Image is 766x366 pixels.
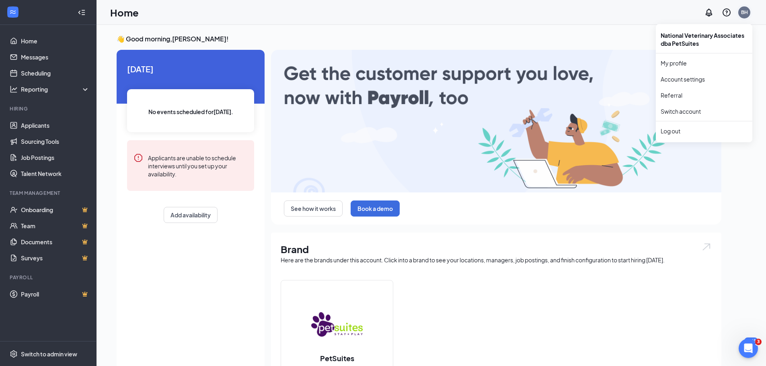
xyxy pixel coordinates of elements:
svg: Analysis [10,85,18,93]
svg: Settings [10,350,18,358]
div: National Veterinary Associates dba PetSuites [656,27,752,51]
span: [DATE] [127,63,254,75]
div: Here are the brands under this account. Click into a brand to see your locations, managers, job p... [281,256,712,264]
a: Applicants [21,117,90,133]
div: Applicants are unable to schedule interviews until you set up your availability. [148,153,248,178]
a: Messages [21,49,90,65]
img: open.6027fd2a22e1237b5b06.svg [701,242,712,251]
a: OnboardingCrown [21,202,90,218]
svg: Notifications [704,8,714,17]
svg: Error [133,153,143,163]
a: PayrollCrown [21,286,90,302]
svg: Collapse [78,8,86,16]
a: Scheduling [21,65,90,81]
div: Reporting [21,85,90,93]
h3: 👋 Good morning, [PERSON_NAME] ! [117,35,721,43]
button: See how it works [284,200,343,217]
a: SurveysCrown [21,250,90,266]
img: PetSuites [311,299,363,350]
a: My profile [661,59,748,67]
div: Hiring [10,105,88,112]
a: Talent Network [21,166,90,182]
div: 1565 [744,337,758,344]
button: Book a demo [351,200,400,217]
a: Home [21,33,90,49]
a: Job Postings [21,149,90,166]
img: payroll-large.gif [271,50,721,192]
svg: QuestionInfo [722,8,731,17]
div: BH [741,9,748,16]
a: TeamCrown [21,218,90,234]
span: 3 [755,339,762,345]
h1: Brand [281,242,712,256]
a: Account settings [661,75,748,83]
svg: WorkstreamLogo [9,8,17,16]
button: Add availability [164,207,218,223]
div: Payroll [10,274,88,281]
iframe: Intercom live chat [739,339,758,358]
a: Sourcing Tools [21,133,90,149]
a: DocumentsCrown [21,234,90,250]
div: Log out [661,127,748,135]
div: Switch to admin view [21,350,77,358]
h1: Home [110,6,139,19]
div: Team Management [10,190,88,196]
h2: PetSuites [312,353,362,363]
span: No events scheduled for [DATE] . [148,107,233,116]
a: Referral [661,91,748,99]
a: Switch account [661,108,701,115]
